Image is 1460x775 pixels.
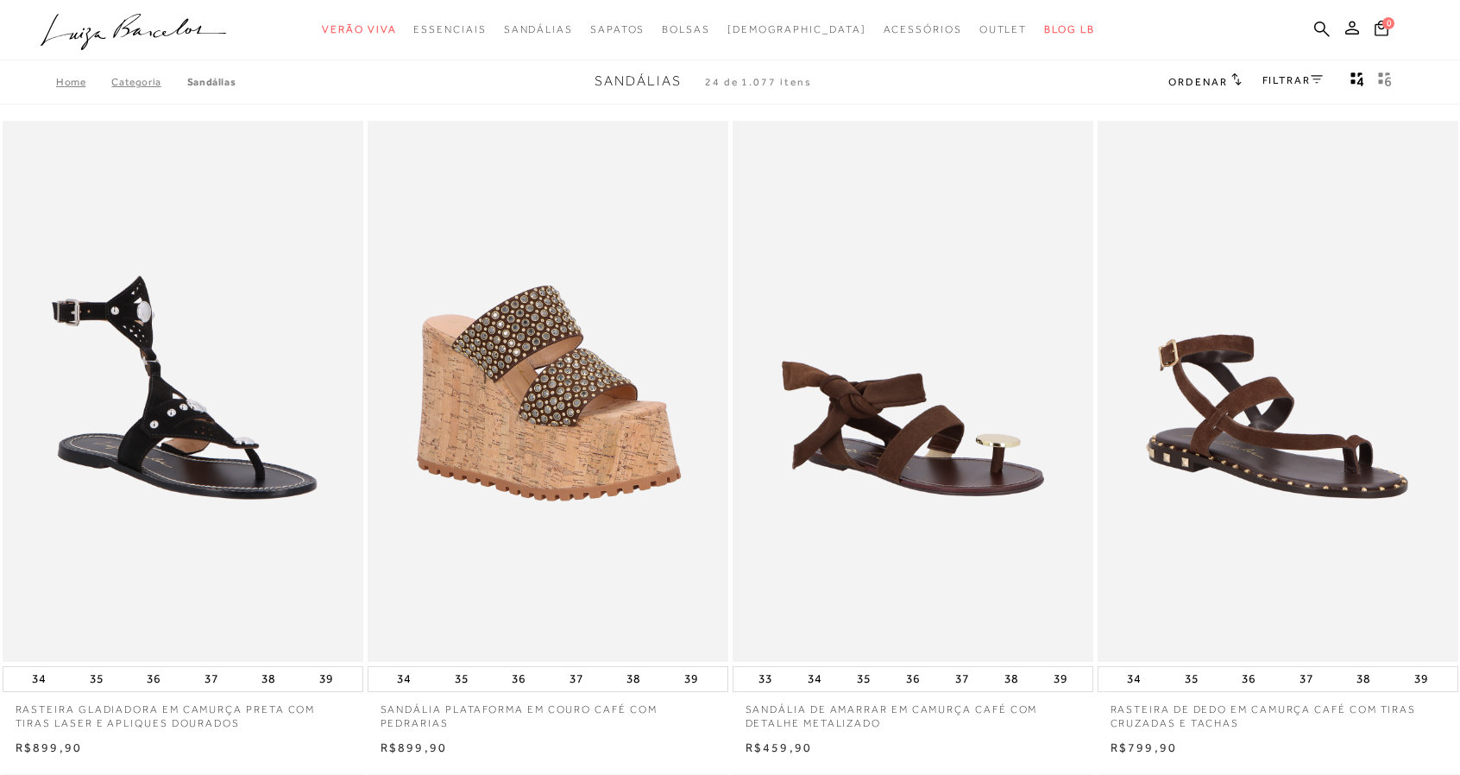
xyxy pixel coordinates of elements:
button: 34 [392,667,416,691]
a: noSubCategoriesText [662,14,710,46]
button: 39 [314,667,338,691]
button: 38 [621,667,645,691]
button: 37 [199,667,223,691]
button: 39 [1048,667,1073,691]
button: 36 [901,667,925,691]
button: 35 [852,667,876,691]
span: Ordenar [1168,76,1227,88]
a: RASTEIRA DE DEDO EM CAMURÇA CAFÉ COM TIRAS CRUZADAS E TACHAS RASTEIRA DE DEDO EM CAMURÇA CAFÉ COM... [1099,123,1457,659]
span: 0 [1382,17,1394,29]
a: FILTRAR [1262,74,1323,86]
span: R$799,90 [1111,740,1178,754]
a: SANDÁLIA PLATAFORMA EM COURO CAFÉ COM PEDRARIAS [368,692,728,732]
button: 0 [1369,19,1394,42]
img: RASTEIRA GLADIADORA EM CAMURÇA PRETA COM TIRAS LASER E APLIQUES DOURADOS [4,123,362,659]
a: noSubCategoriesText [413,14,486,46]
a: Categoria [111,76,186,88]
button: 34 [802,667,827,691]
a: noSubCategoriesText [322,14,396,46]
button: 35 [1180,667,1204,691]
button: 38 [999,667,1023,691]
button: 38 [1351,667,1375,691]
a: SANDÁLIA PLATAFORMA EM COURO CAFÉ COM PEDRARIAS SANDÁLIA PLATAFORMA EM COURO CAFÉ COM PEDRARIAS [369,123,727,659]
a: SANDÁLIAS [187,76,236,88]
a: Home [56,76,111,88]
a: noSubCategoriesText [727,14,866,46]
button: 37 [564,667,588,691]
a: noSubCategoriesText [979,14,1028,46]
span: Bolsas [662,23,710,35]
button: 34 [27,667,51,691]
button: gridText6Desc [1373,71,1397,93]
button: 35 [450,667,474,691]
button: 38 [256,667,280,691]
span: 24 de 1.077 itens [705,76,812,88]
span: [DEMOGRAPHIC_DATA] [727,23,866,35]
a: noSubCategoriesText [590,14,645,46]
span: BLOG LB [1044,23,1094,35]
span: Sapatos [590,23,645,35]
span: Sandálias [504,23,573,35]
a: noSubCategoriesText [884,14,962,46]
button: 39 [679,667,703,691]
span: Acessórios [884,23,962,35]
button: 34 [1122,667,1146,691]
button: 33 [753,667,777,691]
button: 39 [1409,667,1433,691]
span: R$899,90 [381,740,448,754]
a: SANDÁLIA DE AMARRAR EM CAMURÇA CAFÉ COM DETALHE METALIZADO [733,692,1093,732]
button: 37 [1294,667,1318,691]
span: Outlet [979,23,1028,35]
span: R$899,90 [16,740,83,754]
button: 36 [1237,667,1261,691]
img: SANDÁLIA DE AMARRAR EM CAMURÇA CAFÉ COM DETALHE METALIZADO [734,123,1092,659]
img: SANDÁLIA PLATAFORMA EM COURO CAFÉ COM PEDRARIAS [369,123,727,659]
button: 35 [85,667,109,691]
a: RASTEIRA DE DEDO EM CAMURÇA CAFÉ COM TIRAS CRUZADAS E TACHAS [1098,692,1458,732]
span: R$459,90 [746,740,813,754]
button: 36 [507,667,531,691]
button: Mostrar 4 produtos por linha [1345,71,1369,93]
span: Verão Viva [322,23,396,35]
a: RASTEIRA GLADIADORA EM CAMURÇA PRETA COM TIRAS LASER E APLIQUES DOURADOS RASTEIRA GLADIADORA EM C... [4,123,362,659]
a: noSubCategoriesText [504,14,573,46]
a: SANDÁLIA DE AMARRAR EM CAMURÇA CAFÉ COM DETALHE METALIZADO SANDÁLIA DE AMARRAR EM CAMURÇA CAFÉ CO... [734,123,1092,659]
span: Essenciais [413,23,486,35]
img: RASTEIRA DE DEDO EM CAMURÇA CAFÉ COM TIRAS CRUZADAS E TACHAS [1099,123,1457,659]
button: 37 [950,667,974,691]
button: 36 [142,667,166,691]
a: RASTEIRA GLADIADORA EM CAMURÇA PRETA COM TIRAS LASER E APLIQUES DOURADOS [3,692,363,732]
a: BLOG LB [1044,14,1094,46]
span: SANDÁLIAS [595,73,682,89]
